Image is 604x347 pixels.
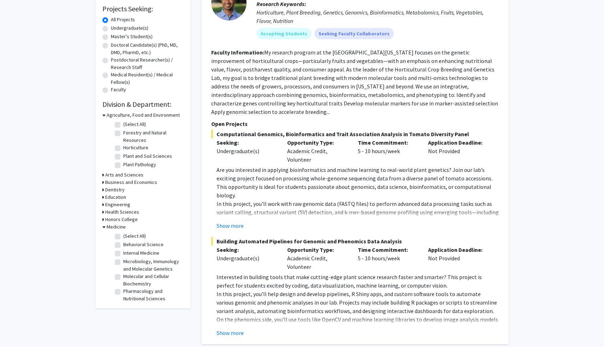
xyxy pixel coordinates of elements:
p: Seeking: [217,138,277,147]
label: Internal Medicine [123,249,159,257]
h3: Honors College [105,216,138,223]
p: Opportunity Type: [287,138,347,147]
mat-chip: Accepting Students [256,28,312,39]
h2: Division & Department: [102,100,184,109]
fg-read-more: My research program at the [GEOGRAPHIC_DATA][US_STATE] focuses on the genetic improvement of hort... [211,49,498,115]
p: Application Deadline: [428,245,488,254]
b: Research Keywords: [256,0,306,7]
p: Time Commitment: [358,245,418,254]
label: All Projects [111,16,135,23]
label: Doctoral Candidate(s) (PhD, MD, DMD, PharmD, etc.) [111,41,184,56]
label: Postdoctoral Researcher(s) / Research Staff [111,56,184,71]
b: Faculty Information: [211,49,264,56]
label: Faculty [111,86,126,93]
mat-chip: Seeking Faculty Collaborators [314,28,394,39]
div: Horticulture, Plant Breeding, Genetics, Genomics, Bioinformatics, Metabolomics, Fruits, Vegetable... [256,8,499,25]
label: (Select All) [123,232,146,240]
h3: Dentistry [105,186,125,193]
h3: Medicine [107,223,126,231]
div: Not Provided [423,138,493,164]
label: Pharmacology and Nutritional Sciences [123,288,182,302]
h3: Arts and Sciences [105,171,143,179]
div: 5 - 10 hours/week [353,138,423,164]
h2: Projects Seeking: [102,5,184,13]
div: Academic Credit, Volunteer [282,138,353,164]
label: Plant Pathology [123,161,156,168]
div: Undergraduate(s) [217,147,277,155]
p: Application Deadline: [428,138,488,147]
p: Interested in building tools that make cutting-edge plant science research faster and smarter? Th... [217,273,499,290]
label: Behavioral Science [123,241,164,248]
h3: Health Sciences [105,208,139,216]
p: Are you interested in applying bioinformatics and machine learning to real-world plant genetics? ... [217,166,499,199]
button: Show more [217,329,244,337]
label: Undergraduate(s) [111,24,148,32]
div: Academic Credit, Volunteer [282,245,353,271]
div: 5 - 10 hours/week [353,245,423,271]
button: Show more [217,221,244,230]
p: Open Projects [211,120,499,128]
label: Molecular and Cellular Biochemistry [123,273,182,288]
span: Computational Genomics, Bioinformatics and Trait Association Analysis in Tomato Diversity Panel [211,130,499,138]
label: Plant and Soil Sciences [123,152,172,160]
p: Time Commitment: [358,138,418,147]
span: Building Automated Pipelines for Genomic and Phenomics Data Analysis [211,237,499,245]
label: Horticulture [123,144,148,151]
label: Master's Student(s) [111,33,153,40]
div: Undergraduate(s) [217,254,277,262]
p: In this project, you’ll help design and develop pipelines, R Shiny apps, and custom software tool... [217,290,499,332]
p: Opportunity Type: [287,245,347,254]
iframe: Chat [5,315,30,342]
h3: Agriculture, Food and Environment [107,111,180,119]
h3: Engineering [105,201,130,208]
div: Not Provided [423,245,493,271]
label: (Select All) [123,121,146,128]
h3: Business and Economics [105,179,157,186]
label: Microbiology, Immunology and Molecular Genetics [123,258,182,273]
label: Forestry and Natural Resources [123,129,182,144]
label: Medical Resident(s) / Medical Fellow(s) [111,71,184,86]
p: In this project, you'll work with raw genomic data (FASTQ files) to perform advanced data process... [217,199,499,242]
h3: Education [105,193,126,201]
p: Seeking: [217,245,277,254]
